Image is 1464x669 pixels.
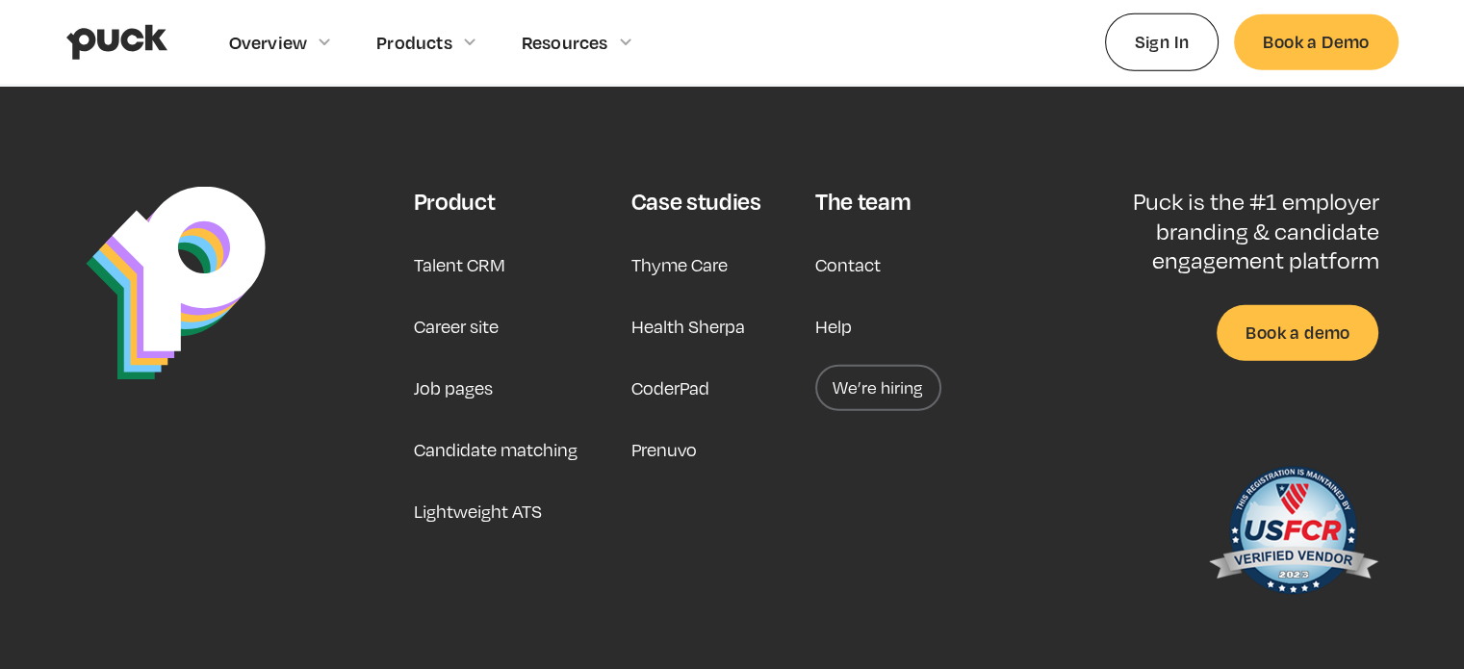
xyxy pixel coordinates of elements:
[413,488,541,534] a: Lightweight ATS
[522,32,608,53] div: Resources
[376,32,452,53] div: Products
[413,365,492,411] a: Job pages
[815,303,852,349] a: Help
[413,426,577,473] a: Candidate matching
[631,426,697,473] a: Prenuvo
[413,242,504,288] a: Talent CRM
[1234,14,1398,69] a: Book a Demo
[86,187,266,380] img: Puck Logo
[229,32,308,53] div: Overview
[1207,457,1378,611] img: US Federal Contractor Registration System for Award Management Verified Vendor Seal
[413,187,495,216] div: Product
[631,242,728,288] a: Thyme Care
[631,303,745,349] a: Health Sherpa
[815,242,881,288] a: Contact
[815,365,941,411] a: We’re hiring
[631,187,761,216] div: Case studies
[631,365,709,411] a: CoderPad
[815,187,911,216] div: The team
[1105,13,1220,70] a: Sign In
[1217,305,1378,360] a: Book a demo
[1069,187,1378,274] p: Puck is the #1 employer branding & candidate engagement platform
[413,303,498,349] a: Career site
